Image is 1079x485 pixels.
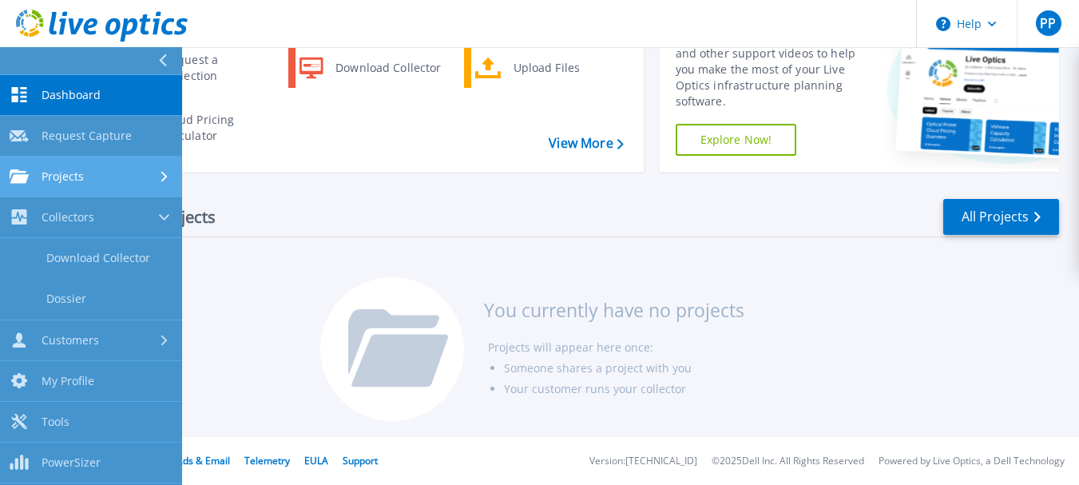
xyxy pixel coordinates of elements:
[676,30,875,109] div: Find tutorials, instructional guides and other support videos to help you make the most of your L...
[42,129,132,143] span: Request Capture
[42,169,84,184] span: Projects
[676,124,797,156] a: Explore Now!
[1040,17,1056,30] span: PP
[343,454,378,467] a: Support
[464,48,628,88] a: Upload Files
[504,379,744,400] li: Your customer runs your collector
[42,455,101,470] span: PowerSizer
[327,52,448,84] div: Download Collector
[42,333,99,348] span: Customers
[244,454,290,467] a: Telemetry
[504,358,744,379] li: Someone shares a project with you
[42,210,94,225] span: Collectors
[304,454,328,467] a: EULA
[549,136,623,151] a: View More
[154,112,272,144] div: Cloud Pricing Calculator
[943,199,1059,235] a: All Projects
[712,456,864,467] li: © 2025 Dell Inc. All Rights Reserved
[156,52,272,84] div: Request a Collection
[589,456,697,467] li: Version: [TECHNICAL_ID]
[288,48,452,88] a: Download Collector
[42,415,69,429] span: Tools
[113,48,276,88] a: Request a Collection
[177,454,230,467] a: Ads & Email
[506,52,624,84] div: Upload Files
[42,374,94,388] span: My Profile
[42,88,101,102] span: Dashboard
[488,337,744,358] li: Projects will appear here once:
[484,301,744,319] h3: You currently have no projects
[113,108,276,148] a: Cloud Pricing Calculator
[879,456,1065,467] li: Powered by Live Optics, a Dell Technology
